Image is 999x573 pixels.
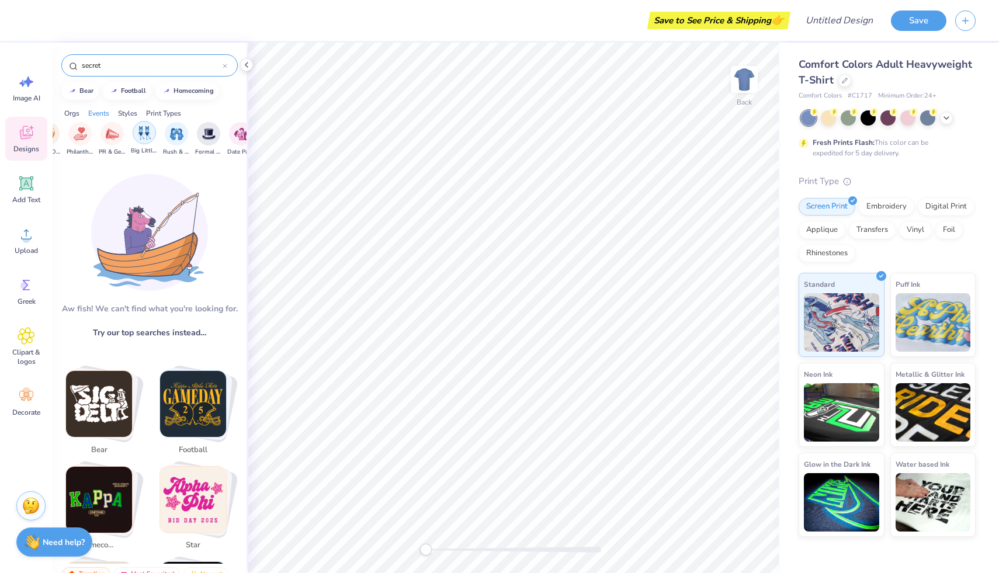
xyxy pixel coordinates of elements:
[163,148,190,157] span: Rush & Bid
[804,368,832,380] span: Neon Ink
[74,127,87,141] img: Philanthropy Image
[799,91,842,101] span: Comfort Colors
[43,537,85,548] strong: Need help?
[131,121,158,155] div: filter for Big Little Reveal
[896,278,920,290] span: Puff Ink
[18,297,36,306] span: Greek
[152,370,241,460] button: Stack Card Button football
[227,122,254,157] div: filter for Date Parties & Socials
[106,127,119,141] img: PR & General Image
[813,137,956,158] div: This color can be expedited for 5 day delivery.
[918,198,974,216] div: Digital Print
[66,467,132,533] img: homecoming
[163,122,190,157] div: filter for Rush & Bid
[195,122,222,157] div: filter for Formal & Semi
[58,466,147,556] button: Stack Card Button homecoming
[99,122,126,157] button: filter button
[7,348,46,366] span: Clipart & logos
[109,88,119,95] img: trend_line.gif
[131,122,158,157] button: filter button
[13,93,40,103] span: Image AI
[896,383,971,442] img: Metallic & Glitter Ink
[896,368,965,380] span: Metallic & Glitter Ink
[799,175,976,188] div: Print Type
[160,371,226,437] img: football
[202,127,216,141] img: Formal & Semi Image
[878,91,936,101] span: Minimum Order: 24 +
[804,473,879,532] img: Glow in the Dark Ink
[813,138,875,147] strong: Fresh Prints Flash:
[896,473,971,532] img: Water based Ink
[859,198,914,216] div: Embroidery
[93,327,206,339] span: Try our top searches instead…
[118,108,137,119] div: Styles
[146,108,181,119] div: Print Types
[174,540,212,551] span: star
[804,278,835,290] span: Standard
[80,444,118,456] span: bear
[804,383,879,442] img: Neon Ink
[799,57,972,87] span: Comfort Colors Adult Heavyweight T-Shirt
[58,370,147,460] button: Stack Card Button bear
[67,148,93,157] span: Philanthropy
[174,88,214,94] div: homecoming
[195,148,222,157] span: Formal & Semi
[131,147,158,155] span: Big Little Reveal
[79,88,93,94] div: bear
[891,11,946,31] button: Save
[155,82,219,100] button: homecoming
[80,540,118,551] span: homecoming
[12,408,40,417] span: Decorate
[91,174,208,291] img: Loading...
[170,127,183,141] img: Rush & Bid Image
[799,198,855,216] div: Screen Print
[64,108,79,119] div: Orgs
[152,466,241,556] button: Stack Card Button star
[799,245,855,262] div: Rhinestones
[121,88,146,94] div: football
[796,9,882,32] input: Untitled Design
[234,127,248,141] img: Date Parties & Socials Image
[848,91,872,101] span: # C1717
[81,60,223,71] input: Try "Alpha"
[420,544,432,555] div: Accessibility label
[896,293,971,352] img: Puff Ink
[12,195,40,204] span: Add Text
[935,221,963,239] div: Foil
[804,458,870,470] span: Glow in the Dark Ink
[227,148,254,157] span: Date Parties & Socials
[138,126,151,140] img: Big Little Reveal Image
[68,88,77,95] img: trend_line.gif
[804,293,879,352] img: Standard
[896,458,949,470] span: Water based Ink
[771,13,784,27] span: 👉
[160,467,226,533] img: star
[195,122,222,157] button: filter button
[737,97,752,107] div: Back
[13,144,39,154] span: Designs
[62,303,238,315] div: Aw fish! We can't find what you're looking for.
[66,371,132,437] img: bear
[15,246,38,255] span: Upload
[162,88,171,95] img: trend_line.gif
[67,122,93,157] button: filter button
[174,444,212,456] span: football
[163,122,190,157] button: filter button
[67,122,93,157] div: filter for Philanthropy
[103,82,151,100] button: football
[99,122,126,157] div: filter for PR & General
[61,82,99,100] button: bear
[733,68,756,91] img: Back
[88,108,109,119] div: Events
[650,12,788,29] div: Save to See Price & Shipping
[849,221,896,239] div: Transfers
[899,221,932,239] div: Vinyl
[799,221,845,239] div: Applique
[227,122,254,157] button: filter button
[99,148,126,157] span: PR & General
